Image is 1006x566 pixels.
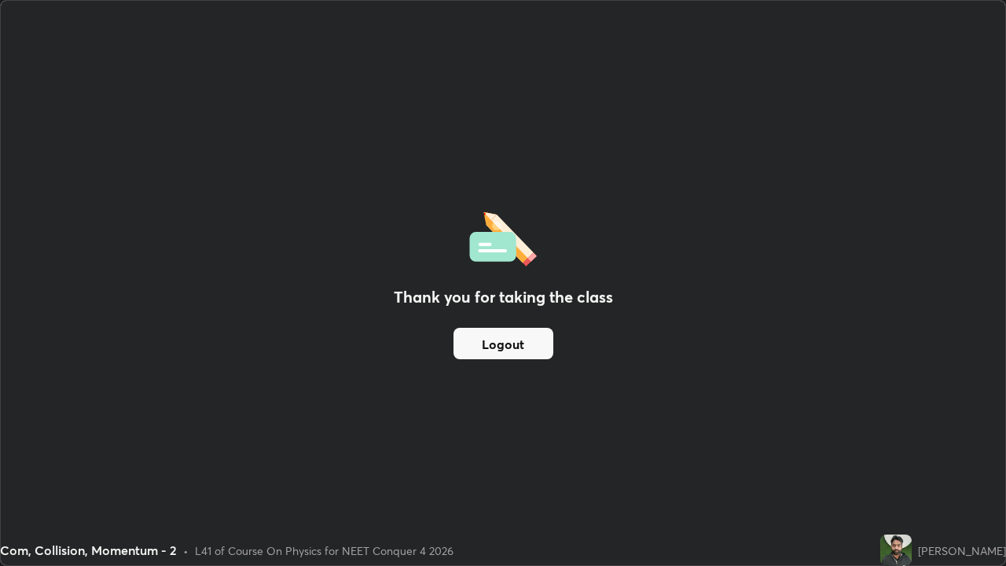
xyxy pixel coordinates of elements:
[394,285,613,309] h2: Thank you for taking the class
[918,542,1006,559] div: [PERSON_NAME]
[195,542,453,559] div: L41 of Course On Physics for NEET Conquer 4 2026
[183,542,189,559] div: •
[453,328,553,359] button: Logout
[469,207,537,266] img: offlineFeedback.1438e8b3.svg
[880,535,912,566] img: f126b9e1133842c0a7d50631c43ebeec.jpg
